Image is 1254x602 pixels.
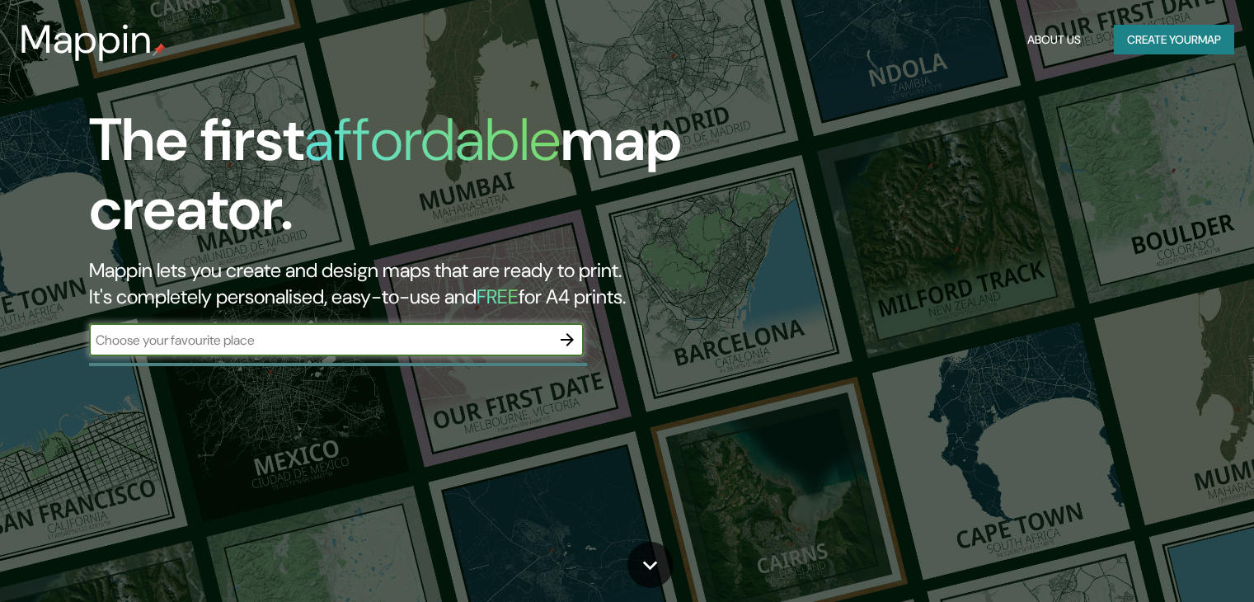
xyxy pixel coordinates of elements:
h1: affordable [304,101,561,178]
button: About Us [1021,25,1087,55]
h5: FREE [477,284,519,309]
button: Create yourmap [1114,25,1234,55]
h1: The first map creator. [89,106,716,257]
img: mappin-pin [153,43,166,56]
h3: Mappin [20,16,153,63]
input: Choose your favourite place [89,331,551,350]
h2: Mappin lets you create and design maps that are ready to print. It's completely personalised, eas... [89,257,716,310]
